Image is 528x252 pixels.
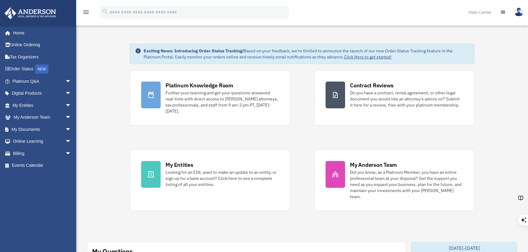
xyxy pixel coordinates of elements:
[4,87,80,100] a: Digital Productsarrow_drop_down
[4,111,80,124] a: My Anderson Teamarrow_drop_down
[4,75,80,87] a: Platinum Q&Aarrow_drop_down
[166,161,193,169] div: My Entities
[130,150,290,211] a: My Entities Looking for an EIN, want to make an update to an entity, or sign up for a bank accoun...
[166,82,233,89] div: Platinum Knowledge Room
[102,8,109,15] i: search
[4,147,80,159] a: Billingarrow_drop_down
[144,48,244,54] strong: Exciting News: Introducing Order Status Tracking!
[144,48,469,60] div: Based on your feedback, we're thrilled to announce the launch of our new Order Status Tracking fe...
[65,123,77,136] span: arrow_drop_down
[514,8,523,16] img: User Pic
[350,169,463,200] div: Did you know, as a Platinum Member, you have an entire professional team at your disposal? Get th...
[3,7,58,19] img: Anderson Advisors Platinum Portal
[4,27,77,39] a: Home
[4,39,80,51] a: Online Ordering
[65,135,77,148] span: arrow_drop_down
[350,90,463,108] div: Do you have a contract, rental agreement, or other legal document you would like an attorney's ad...
[314,70,474,125] a: Contract Reviews Do you have a contract, rental agreement, or other legal document you would like...
[4,99,80,111] a: My Entitiesarrow_drop_down
[166,90,279,114] div: Further your learning and get your questions answered real-time with direct access to [PERSON_NAM...
[344,54,391,60] a: Click Here to get started!
[65,111,77,124] span: arrow_drop_down
[4,63,80,75] a: Order StatusNEW
[82,9,90,16] i: menu
[314,150,474,211] a: My Anderson Team Did you know, as a Platinum Member, you have an entire professional team at your...
[65,99,77,112] span: arrow_drop_down
[65,75,77,88] span: arrow_drop_down
[166,169,279,187] div: Looking for an EIN, want to make an update to an entity, or sign up for a bank account? Click her...
[4,159,80,172] a: Events Calendar
[350,161,397,169] div: My Anderson Team
[65,147,77,160] span: arrow_drop_down
[4,123,80,135] a: My Documentsarrow_drop_down
[65,87,77,100] span: arrow_drop_down
[35,65,48,74] div: NEW
[4,51,80,63] a: Tax Organizers
[350,82,394,89] div: Contract Reviews
[130,70,290,125] a: Platinum Knowledge Room Further your learning and get your questions answered real-time with dire...
[82,11,90,16] a: menu
[4,135,80,148] a: Online Learningarrow_drop_down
